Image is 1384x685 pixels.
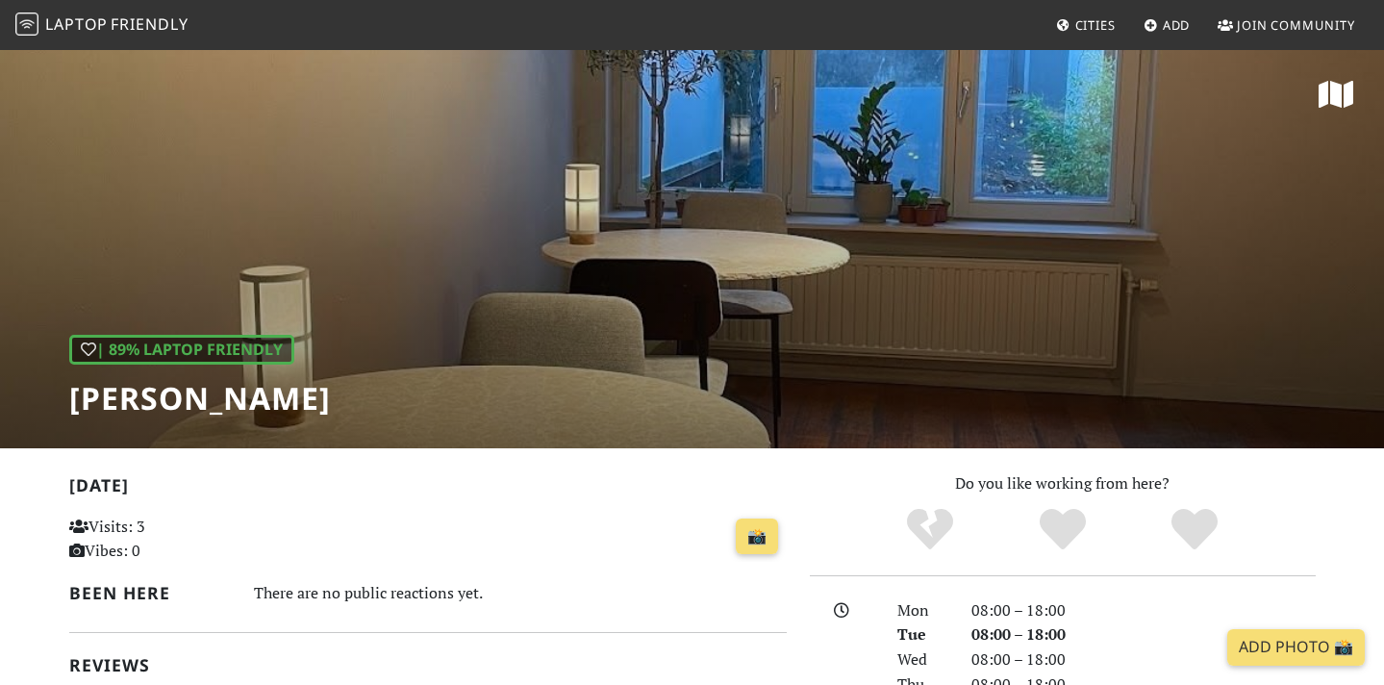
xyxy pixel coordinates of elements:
div: 08:00 – 18:00 [960,598,1327,623]
span: Cities [1075,16,1116,34]
div: Definitely! [1128,506,1261,554]
div: | 89% Laptop Friendly [69,335,294,366]
a: Cities [1048,8,1123,42]
a: Add Photo 📸 [1227,629,1365,666]
div: 08:00 – 18:00 [960,647,1327,672]
div: Wed [886,647,959,672]
div: No [864,506,996,554]
a: Join Community [1210,8,1363,42]
span: Laptop [45,13,108,35]
div: 08:00 – 18:00 [960,622,1327,647]
h1: [PERSON_NAME] [69,380,331,417]
a: 📸 [736,519,778,555]
a: Add [1136,8,1198,42]
span: Join Community [1237,16,1355,34]
h2: Been here [69,583,232,603]
span: Friendly [111,13,188,35]
div: Mon [886,598,959,623]
p: Do you like working from here? [810,471,1316,496]
a: LaptopFriendly LaptopFriendly [15,9,189,42]
div: Tue [886,622,959,647]
p: Visits: 3 Vibes: 0 [69,515,293,564]
div: Yes [996,506,1129,554]
img: LaptopFriendly [15,13,38,36]
h2: Reviews [69,655,787,675]
h2: [DATE] [69,475,787,503]
span: Add [1163,16,1191,34]
div: There are no public reactions yet. [254,579,787,607]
